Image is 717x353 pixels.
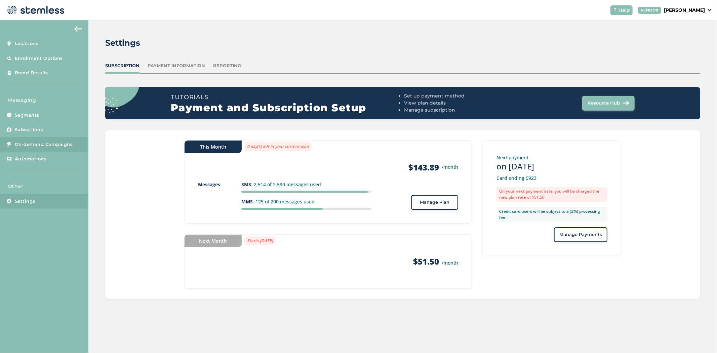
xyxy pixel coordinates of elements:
[15,40,39,47] span: Locations
[213,63,241,69] div: Reporting
[15,198,35,205] span: Settings
[244,236,276,245] label: Starts [DATE]
[185,141,242,153] div: This Month
[404,100,518,107] li: View plan details
[198,181,241,188] p: Messages
[241,181,371,188] p: : 2,514 of 2,590 messages used
[554,227,607,242] button: Manage Payments
[15,112,39,119] span: Segments
[15,55,63,62] span: Enrollment Options
[559,231,602,238] span: Manage Payments
[496,154,607,161] p: Next payment
[5,3,65,17] img: logo-dark-0685b13c.svg
[244,142,312,151] label: 0 day(s) left in your current plan
[15,141,73,148] span: On-demand Campaigns
[185,235,242,247] div: Next Month
[588,100,620,107] span: Resource Hub
[404,92,518,100] li: Set up payment method
[15,70,48,76] span: Brand Details
[496,174,607,182] p: Card ending 0923
[496,161,607,172] h3: on [DATE]
[404,107,518,114] li: Manage subscription
[420,199,449,206] span: Manage Plan
[171,92,401,102] h3: Tutorials
[241,198,371,205] p: : 125 of 200 messages used
[105,37,140,49] h2: Settings
[708,9,712,11] img: icon_down-arrow-small-66adaf34.svg
[95,64,139,112] img: circle_dots-9438f9e3.svg
[171,102,401,114] h2: Payment and Subscription Setup
[105,63,140,69] div: Subscription
[683,321,717,353] iframe: Chat Widget
[15,156,47,162] span: Automations
[148,63,205,69] div: Payment Information
[74,26,82,32] img: icon-arrow-back-accent-c549486e.svg
[496,207,607,222] label: Credit card users will be subject to a (3%) processing fee
[496,187,607,202] label: On your next payment date, you will be charged the new plan rate of $51.50
[442,260,458,266] small: /month
[411,195,458,210] button: Manage Plan
[638,7,661,14] div: VENDOR
[241,198,253,205] strong: MMS
[413,256,439,267] strong: $51.50
[408,162,439,173] strong: $143.89
[613,8,617,12] img: icon-help-white-03924b79.svg
[442,163,458,170] small: /month
[664,7,705,14] p: [PERSON_NAME]
[15,126,43,133] span: Subscribers
[241,181,251,188] strong: SMS
[619,7,630,14] span: Help
[582,96,635,111] button: Resource Hub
